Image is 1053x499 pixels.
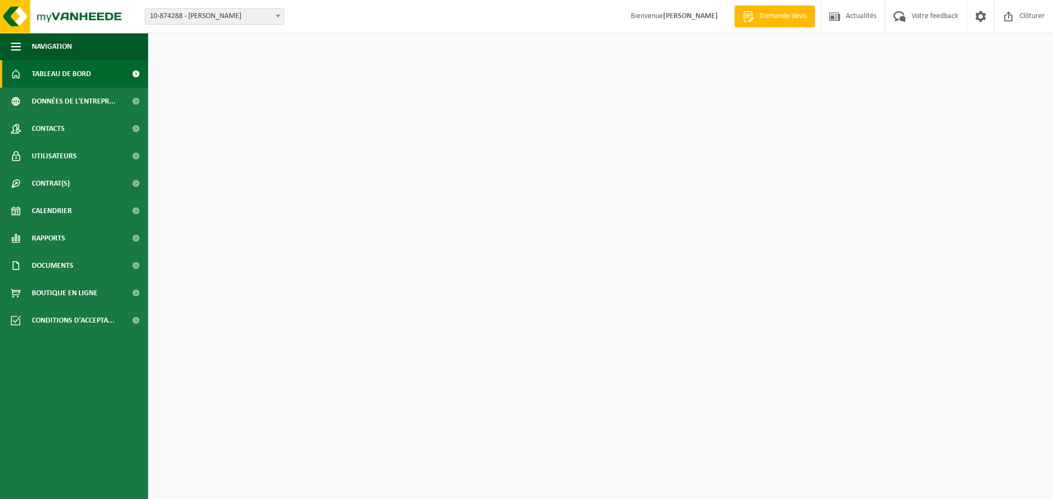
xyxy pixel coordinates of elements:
span: Calendrier [32,197,72,225]
span: 10-874288 - COLETTA, BENOÎT - GHLIN [145,9,284,24]
span: Tableau de bord [32,60,91,88]
span: Rapports [32,225,65,252]
span: Conditions d'accepta... [32,307,115,334]
span: 10-874288 - COLETTA, BENOÎT - GHLIN [145,8,284,25]
span: Utilisateurs [32,142,77,170]
span: Contrat(s) [32,170,70,197]
a: Demande devis [734,5,815,27]
span: Données de l'entrepr... [32,88,116,115]
span: Contacts [32,115,65,142]
span: Navigation [32,33,72,60]
span: Demande devis [757,11,809,22]
span: Documents [32,252,73,279]
span: Boutique en ligne [32,279,98,307]
strong: [PERSON_NAME] [663,12,718,20]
